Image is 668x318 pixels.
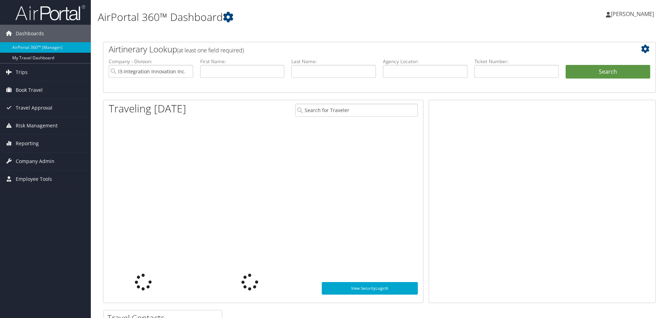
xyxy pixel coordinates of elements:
h1: Traveling [DATE] [109,101,186,116]
span: Reporting [16,135,39,152]
span: Risk Management [16,117,58,134]
span: Travel Approval [16,99,52,117]
label: Agency Locator: [383,58,467,65]
span: Book Travel [16,81,43,99]
span: Company Admin [16,153,55,170]
label: Company - Division: [109,58,193,65]
span: (at least one field required) [177,46,244,54]
span: Trips [16,64,28,81]
span: [PERSON_NAME] [611,10,654,18]
h2: Airtinerary Lookup [109,43,604,55]
span: Employee Tools [16,170,52,188]
label: Last Name: [291,58,376,65]
a: [PERSON_NAME] [606,3,661,24]
label: First Name: [200,58,285,65]
h1: AirPortal 360™ Dashboard [98,10,473,24]
button: Search [566,65,650,79]
span: Dashboards [16,25,44,42]
label: Ticket Number: [474,58,559,65]
img: airportal-logo.png [15,5,85,21]
input: Search for Traveler [295,104,418,117]
a: View SecurityLogic® [322,282,418,295]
